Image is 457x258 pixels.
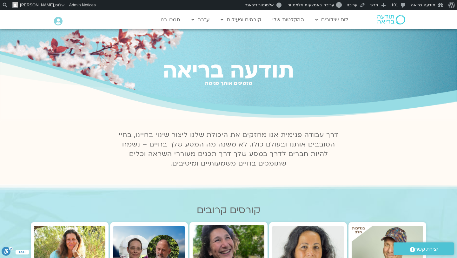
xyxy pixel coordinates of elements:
span: [PERSON_NAME] [20,3,54,7]
span: עריכה באמצעות אלמנטור [288,3,334,7]
p: דרך עבודה פנימית אנו מחזקים את היכולת שלנו ליצור שינוי בחיינו, בחיי הסובבים אותנו ובעולם כולו. לא... [115,130,342,168]
img: תודעה בריאה [377,15,405,24]
a: ההקלטות שלי [269,14,307,26]
h2: קורסים קרובים [31,205,426,216]
span: יצירת קשר [415,245,438,254]
a: עזרה [188,14,213,26]
a: קורסים ופעילות [217,14,264,26]
a: תמכו בנו [157,14,183,26]
a: לוח שידורים [312,14,351,26]
a: יצירת קשר [394,242,454,255]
